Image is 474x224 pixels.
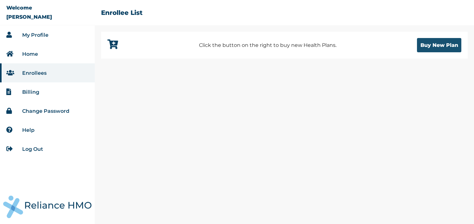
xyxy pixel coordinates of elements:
h2: Enrollee List [101,9,143,16]
p: Click the button on the right to buy new Health Plans. [199,42,336,49]
button: Buy New Plan [417,38,461,52]
p: Welcome [6,5,32,11]
a: Enrollees [22,70,47,76]
a: My Profile [22,32,48,38]
a: Change Password [22,108,69,114]
p: [PERSON_NAME] [6,14,52,20]
a: Log Out [22,146,43,152]
img: Reliance Health's Logo [3,195,92,218]
a: Help [22,127,35,133]
a: Home [22,51,38,57]
a: Billing [22,89,39,95]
